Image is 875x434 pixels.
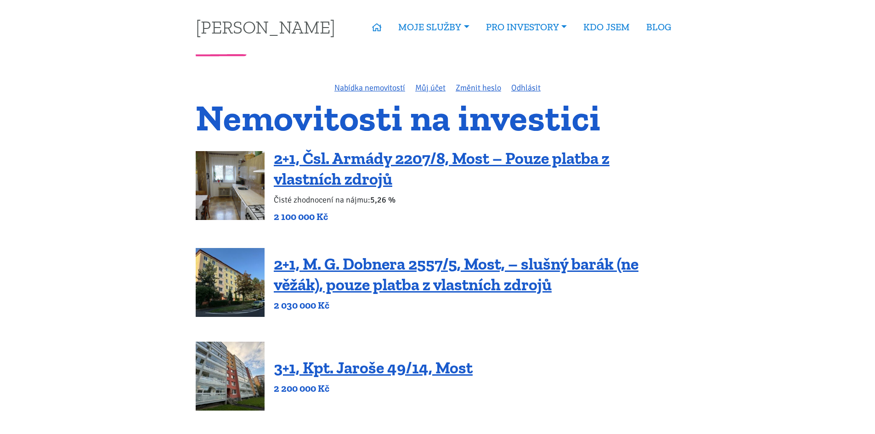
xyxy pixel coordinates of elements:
p: 2 030 000 Kč [274,299,679,312]
a: Odhlásit [511,83,541,93]
a: 2+1, M. G. Dobnera 2557/5, Most, – slušný barák (ne věžák), pouze platba z vlastních zdrojů [274,254,638,294]
a: Nabídka nemovitostí [334,83,405,93]
a: Změnit heslo [456,83,501,93]
p: 2 100 000 Kč [274,210,679,223]
p: 2 200 000 Kč [274,382,473,395]
p: Čisté zhodnocení na nájmu: [274,193,679,206]
a: PRO INVESTORY [478,17,575,38]
a: KDO JSEM [575,17,638,38]
a: 3+1, Kpt. Jaroše 49/14, Most [274,358,473,378]
a: [PERSON_NAME] [196,18,335,36]
h1: Nemovitosti na investici [196,102,679,133]
a: Můj účet [415,83,446,93]
a: BLOG [638,17,679,38]
a: 2+1, Čsl. Armády 2207/8, Most – Pouze platba z vlastních zdrojů [274,148,610,189]
b: 5,26 % [370,195,395,205]
a: MOJE SLUŽBY [390,17,477,38]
